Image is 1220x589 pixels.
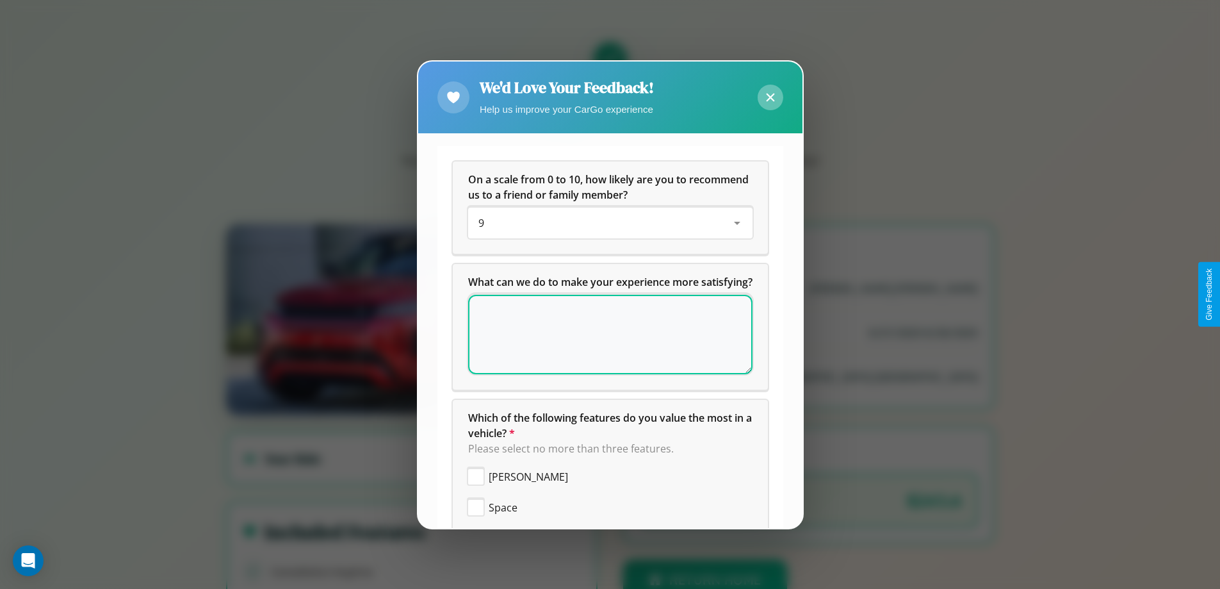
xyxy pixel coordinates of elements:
h5: On a scale from 0 to 10, how likely are you to recommend us to a friend or family member? [468,172,752,203]
h2: We'd Love Your Feedback! [480,77,654,98]
div: On a scale from 0 to 10, how likely are you to recommend us to a friend or family member? [468,208,752,238]
div: Open Intercom Messenger [13,545,44,576]
span: Which of the following features do you value the most in a vehicle? [468,411,754,440]
span: On a scale from 0 to 10, how likely are you to recommend us to a friend or family member? [468,172,751,202]
span: What can we do to make your experience more satisfying? [468,275,752,289]
span: [PERSON_NAME] [489,469,568,485]
span: Please select no more than three features. [468,442,674,456]
p: Help us improve your CarGo experience [480,101,654,118]
div: Give Feedback [1205,269,1214,320]
div: On a scale from 0 to 10, how likely are you to recommend us to a friend or family member? [453,162,768,254]
span: 9 [478,216,484,230]
span: Space [489,500,517,515]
